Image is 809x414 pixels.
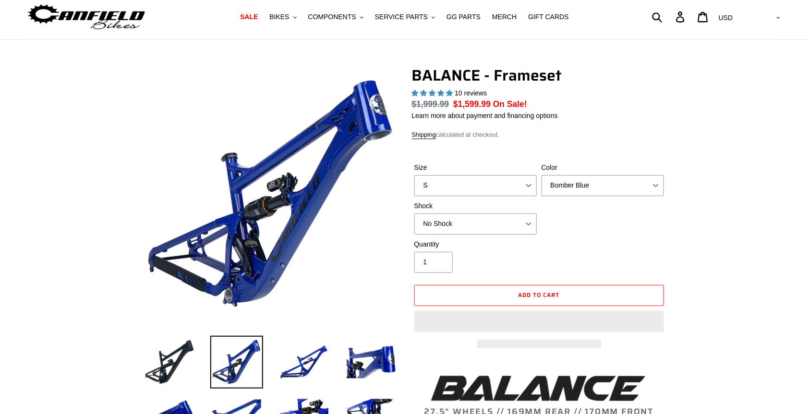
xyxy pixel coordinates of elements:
a: MERCH [487,11,521,24]
img: Load image into Gallery viewer, BALANCE - Frameset [278,336,330,389]
span: MERCH [492,13,517,21]
span: SALE [240,13,258,21]
label: Color [542,163,664,173]
span: BIKES [269,13,289,21]
img: BALANCE - Frameset [145,68,396,319]
div: calculated at checkout. [412,130,666,140]
button: Add to cart [414,285,664,306]
button: SERVICE PARTS [370,11,440,24]
img: Canfield Bikes [26,2,146,32]
span: COMPONENTS [308,13,356,21]
a: Learn more about payment and financing options [412,112,558,119]
label: Quantity [414,239,537,249]
h1: BALANCE - Frameset [412,66,666,84]
span: GIFT CARDS [528,13,569,21]
a: Shipping [412,131,436,139]
input: Search [657,6,682,27]
span: 5.00 stars [412,89,455,97]
span: On Sale! [493,98,527,110]
span: $1,599.99 [453,99,491,109]
s: $1,999.99 [412,99,449,109]
button: BIKES [265,11,301,24]
label: Size [414,163,537,173]
img: Load image into Gallery viewer, BALANCE - Frameset [143,336,196,389]
span: 10 reviews [455,89,487,97]
label: Shock [414,201,537,211]
a: SALE [235,11,263,24]
img: Load image into Gallery viewer, BALANCE - Frameset [210,336,263,389]
span: Add to cart [519,290,560,299]
span: SERVICE PARTS [375,13,428,21]
img: Load image into Gallery viewer, BALANCE - Frameset [345,336,398,389]
button: COMPONENTS [303,11,368,24]
span: GG PARTS [447,13,481,21]
a: GG PARTS [442,11,485,24]
a: GIFT CARDS [523,11,574,24]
